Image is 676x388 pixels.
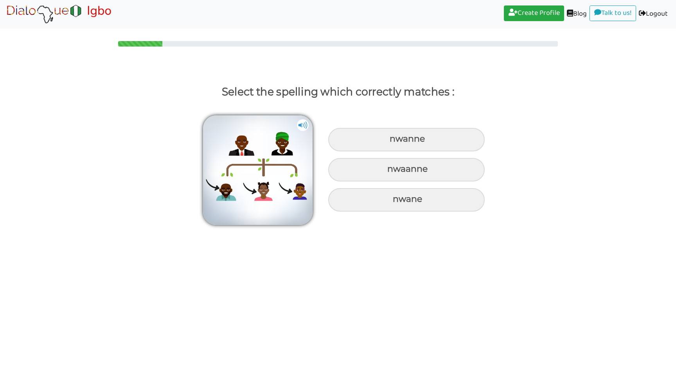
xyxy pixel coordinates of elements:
[590,5,636,21] a: Talk to us!
[203,115,313,225] img: onua.png
[328,158,485,181] div: nwaanne
[328,188,485,212] div: nwane
[17,83,659,101] p: Select the spelling which correctly matches :
[636,5,671,23] a: Logout
[297,119,309,131] img: cuNL5YgAAAABJRU5ErkJggg==
[504,5,564,21] a: Create Profile
[5,4,113,24] img: Select Course Page
[564,5,590,23] a: Blog
[328,128,485,151] div: nwanne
